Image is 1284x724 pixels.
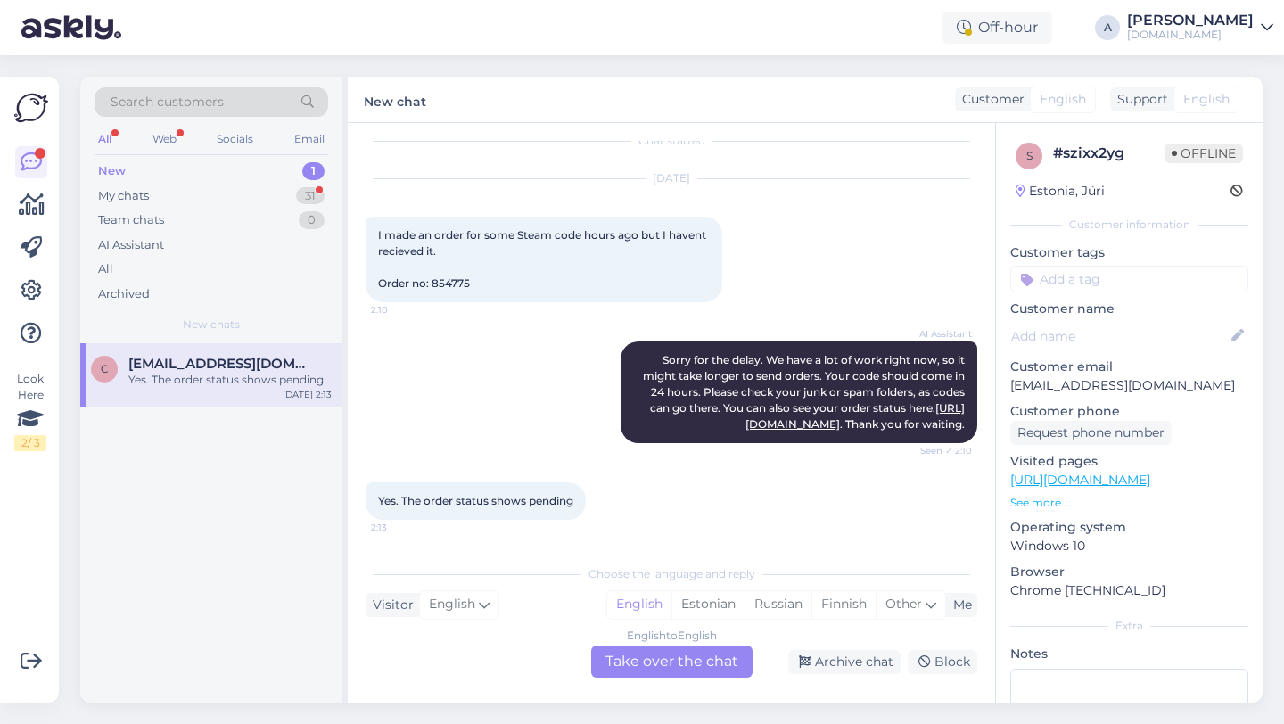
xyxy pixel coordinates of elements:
[1010,402,1248,421] p: Customer phone
[364,87,426,111] label: New chat
[98,187,149,205] div: My chats
[366,566,977,582] div: Choose the language and reply
[643,353,967,431] span: Sorry for the delay. We have a lot of work right now, so it might take longer to send orders. You...
[905,444,972,457] span: Seen ✓ 2:10
[371,303,438,317] span: 2:10
[607,591,671,618] div: English
[1040,90,1086,109] span: English
[1127,13,1254,28] div: [PERSON_NAME]
[1011,326,1228,346] input: Add name
[128,356,314,372] span: carlang.m@gmail.com
[1010,472,1150,488] a: [URL][DOMAIN_NAME]
[1183,90,1230,109] span: English
[98,285,150,303] div: Archived
[14,91,48,125] img: Askly Logo
[1010,266,1248,292] input: Add a tag
[1053,143,1165,164] div: # szixx2yg
[955,90,1025,109] div: Customer
[1010,518,1248,537] p: Operating system
[98,211,164,229] div: Team chats
[905,327,972,341] span: AI Assistant
[1010,421,1172,445] div: Request phone number
[366,133,977,149] div: Chat started
[1010,217,1248,233] div: Customer information
[14,371,46,451] div: Look Here
[1127,28,1254,42] div: [DOMAIN_NAME]
[942,12,1052,44] div: Off-hour
[1095,15,1120,40] div: A
[111,93,224,111] span: Search customers
[378,494,573,507] span: Yes. The order status shows pending
[908,650,977,674] div: Block
[1010,563,1248,581] p: Browser
[296,187,325,205] div: 31
[1010,495,1248,511] p: See more ...
[1010,618,1248,634] div: Extra
[291,128,328,151] div: Email
[671,591,745,618] div: Estonian
[283,388,332,401] div: [DATE] 2:13
[101,362,109,375] span: c
[98,236,164,254] div: AI Assistant
[591,646,753,678] div: Take over the chat
[213,128,257,151] div: Socials
[1010,376,1248,395] p: [EMAIL_ADDRESS][DOMAIN_NAME]
[366,170,977,186] div: [DATE]
[149,128,180,151] div: Web
[299,211,325,229] div: 0
[1010,537,1248,555] p: Windows 10
[378,228,709,290] span: I made an order for some Steam code hours ago but I havent recieved it. Order no: 854775
[1110,90,1168,109] div: Support
[1165,144,1243,163] span: Offline
[98,260,113,278] div: All
[98,162,126,180] div: New
[745,591,811,618] div: Russian
[95,128,115,151] div: All
[627,628,717,644] div: English to English
[1010,645,1248,663] p: Notes
[1127,13,1273,42] a: [PERSON_NAME][DOMAIN_NAME]
[1010,243,1248,262] p: Customer tags
[1010,300,1248,318] p: Customer name
[1010,581,1248,600] p: Chrome [TECHNICAL_ID]
[1026,149,1033,162] span: s
[1010,452,1248,471] p: Visited pages
[885,596,922,612] span: Other
[302,162,325,180] div: 1
[366,596,414,614] div: Visitor
[1010,358,1248,376] p: Customer email
[183,317,240,333] span: New chats
[128,372,332,388] div: Yes. The order status shows pending
[1016,182,1105,201] div: Estonia, Jüri
[788,650,901,674] div: Archive chat
[14,435,46,451] div: 2 / 3
[429,595,475,614] span: English
[946,596,972,614] div: Me
[371,521,438,534] span: 2:13
[811,591,876,618] div: Finnish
